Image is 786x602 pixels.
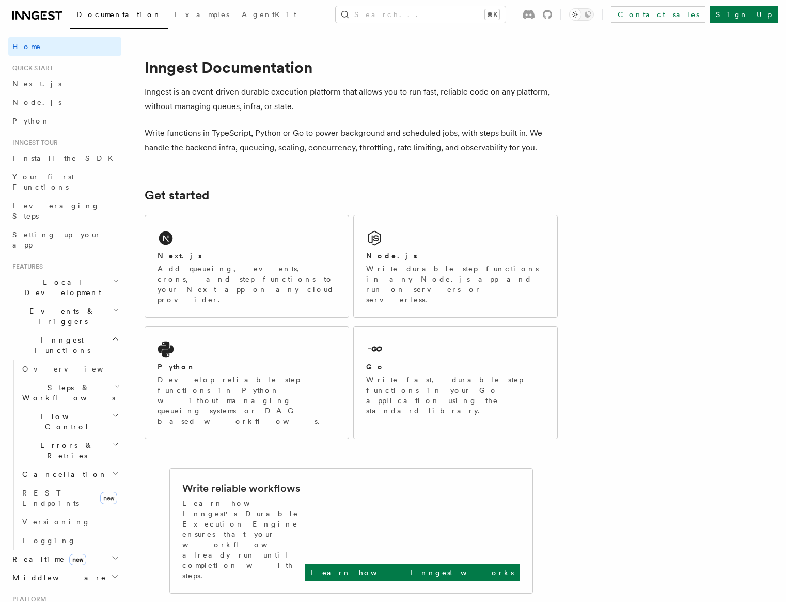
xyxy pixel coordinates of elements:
span: Inngest tour [8,138,58,147]
button: Inngest Functions [8,331,121,360]
h2: Python [158,362,196,372]
p: Learn how Inngest works [311,567,514,578]
span: new [100,492,117,504]
a: Versioning [18,513,121,531]
span: Quick start [8,64,53,72]
span: Versioning [22,518,90,526]
p: Learn how Inngest's Durable Execution Engine ensures that your workflow already run until complet... [182,498,305,581]
a: Sign Up [710,6,778,23]
h2: Node.js [366,251,417,261]
p: Develop reliable step functions in Python without managing queueing systems or DAG based workflows. [158,375,336,426]
span: Features [8,263,43,271]
p: Add queueing, events, crons, and step functions to your Next app on any cloud provider. [158,264,336,305]
span: new [69,554,86,565]
button: Flow Control [18,407,121,436]
span: Errors & Retries [18,440,112,461]
span: Setting up your app [12,230,101,249]
button: Steps & Workflows [18,378,121,407]
a: REST Endpointsnew [18,484,121,513]
a: Contact sales [611,6,705,23]
span: AgentKit [242,10,296,19]
a: Get started [145,188,209,203]
span: Home [12,41,41,52]
span: Examples [174,10,229,19]
span: Documentation [76,10,162,19]
p: Write fast, durable step functions in your Go application using the standard library. [366,375,545,416]
button: Local Development [8,273,121,302]
span: Node.js [12,98,61,106]
a: Home [8,37,121,56]
span: Python [12,117,50,125]
span: REST Endpoints [22,489,79,507]
button: Toggle dark mode [569,8,594,21]
h1: Inngest Documentation [145,58,558,76]
a: Overview [18,360,121,378]
span: Local Development [8,277,113,298]
button: Middleware [8,568,121,587]
button: Cancellation [18,465,121,484]
a: Leveraging Steps [8,196,121,225]
span: Your first Functions [12,173,74,191]
a: GoWrite fast, durable step functions in your Go application using the standard library. [353,326,558,439]
h2: Go [366,362,385,372]
span: Realtime [8,554,86,564]
kbd: ⌘K [485,9,499,20]
a: Documentation [70,3,168,29]
a: Node.jsWrite durable step functions in any Node.js app and run on servers or serverless. [353,215,558,318]
span: Overview [22,365,129,373]
span: Leveraging Steps [12,202,100,220]
span: Flow Control [18,411,112,432]
a: PythonDevelop reliable step functions in Python without managing queueing systems or DAG based wo... [145,326,349,439]
a: Node.js [8,93,121,112]
div: Inngest Functions [8,360,121,550]
span: Logging [22,536,76,545]
p: Write functions in TypeScript, Python or Go to power background and scheduled jobs, with steps bu... [145,126,558,155]
a: Python [8,112,121,130]
span: Inngest Functions [8,335,112,356]
button: Errors & Retries [18,436,121,465]
a: AgentKit [235,3,303,28]
a: Install the SDK [8,149,121,167]
h2: Next.js [158,251,202,261]
span: Steps & Workflows [18,382,115,403]
span: Install the SDK [12,154,119,162]
span: Cancellation [18,469,107,480]
span: Middleware [8,573,106,583]
a: Setting up your app [8,225,121,254]
button: Search...⌘K [336,6,506,23]
a: Next.jsAdd queueing, events, crons, and step functions to your Next app on any cloud provider. [145,215,349,318]
a: Learn how Inngest works [305,564,520,581]
p: Write durable step functions in any Node.js app and run on servers or serverless. [366,264,545,305]
span: Next.js [12,80,61,88]
h2: Write reliable workflows [182,481,300,496]
p: Inngest is an event-driven durable execution platform that allows you to run fast, reliable code ... [145,85,558,114]
a: Next.js [8,74,121,93]
a: Examples [168,3,235,28]
span: Events & Triggers [8,306,113,327]
a: Logging [18,531,121,550]
a: Your first Functions [8,167,121,196]
button: Events & Triggers [8,302,121,331]
button: Realtimenew [8,550,121,568]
